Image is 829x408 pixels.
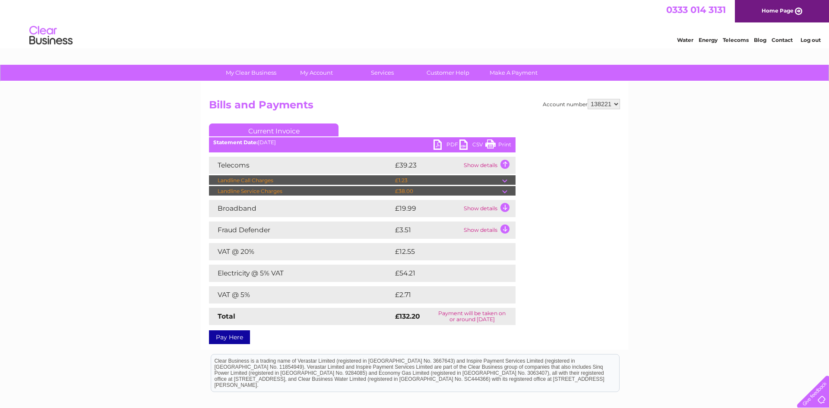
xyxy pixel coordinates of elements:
[543,99,620,109] div: Account number
[218,312,235,320] strong: Total
[209,139,516,145] div: [DATE]
[393,265,497,282] td: £54.21
[772,37,793,43] a: Contact
[462,157,516,174] td: Show details
[393,221,462,239] td: £3.51
[209,99,620,115] h2: Bills and Payments
[393,186,502,196] td: £38.00
[209,200,393,217] td: Broadband
[347,65,418,81] a: Services
[209,123,339,136] a: Current Invoice
[412,65,484,81] a: Customer Help
[281,65,352,81] a: My Account
[393,200,462,217] td: £19.99
[666,4,726,15] a: 0333 014 3131
[209,186,393,196] td: Landline Service Charges
[393,157,462,174] td: £39.23
[395,312,420,320] strong: £132.20
[677,37,693,43] a: Water
[29,22,73,49] img: logo.png
[209,286,393,304] td: VAT @ 5%
[429,308,516,325] td: Payment will be taken on or around [DATE]
[754,37,766,43] a: Blog
[213,139,258,145] b: Statement Date:
[393,286,494,304] td: £2.71
[393,175,502,186] td: £1.23
[699,37,718,43] a: Energy
[485,139,511,152] a: Print
[478,65,549,81] a: Make A Payment
[209,243,393,260] td: VAT @ 20%
[209,265,393,282] td: Electricity @ 5% VAT
[211,5,619,42] div: Clear Business is a trading name of Verastar Limited (registered in [GEOGRAPHIC_DATA] No. 3667643...
[215,65,287,81] a: My Clear Business
[459,139,485,152] a: CSV
[801,37,821,43] a: Log out
[433,139,459,152] a: PDF
[393,243,497,260] td: £12.55
[209,175,393,186] td: Landline Call Charges
[462,200,516,217] td: Show details
[209,221,393,239] td: Fraud Defender
[462,221,516,239] td: Show details
[209,330,250,344] a: Pay Here
[209,157,393,174] td: Telecoms
[723,37,749,43] a: Telecoms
